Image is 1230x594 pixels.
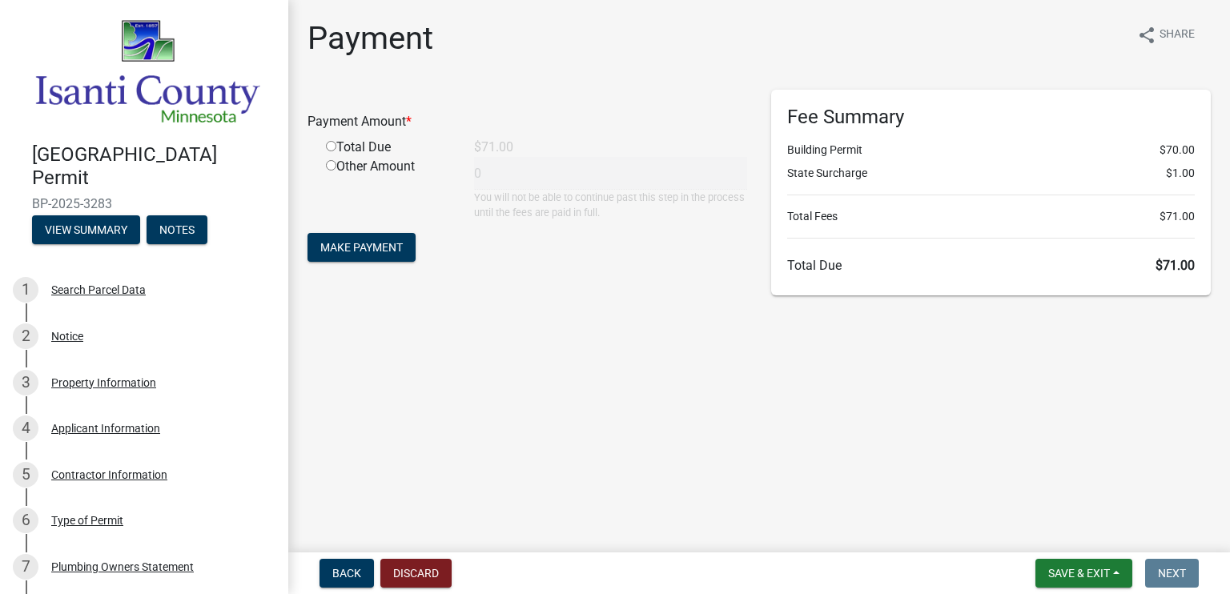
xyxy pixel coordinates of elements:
[1145,559,1199,588] button: Next
[380,559,452,588] button: Discard
[13,277,38,303] div: 1
[13,323,38,349] div: 2
[787,258,1195,273] h6: Total Due
[13,554,38,580] div: 7
[1166,165,1195,182] span: $1.00
[787,165,1195,182] li: State Surcharge
[787,208,1195,225] li: Total Fees
[314,138,462,157] div: Total Due
[1160,142,1195,159] span: $70.00
[51,331,83,342] div: Notice
[295,112,759,131] div: Payment Amount
[1160,26,1195,45] span: Share
[1035,559,1132,588] button: Save & Exit
[13,415,38,441] div: 4
[51,515,123,526] div: Type of Permit
[320,559,374,588] button: Back
[32,215,140,244] button: View Summary
[32,196,256,211] span: BP-2025-3283
[320,241,403,254] span: Make Payment
[51,377,156,388] div: Property Information
[32,143,275,190] h4: [GEOGRAPHIC_DATA] Permit
[1156,258,1195,273] span: $71.00
[51,284,146,295] div: Search Parcel Data
[147,215,207,244] button: Notes
[1048,567,1110,580] span: Save & Exit
[787,142,1195,159] li: Building Permit
[1160,208,1195,225] span: $71.00
[13,370,38,395] div: 3
[13,508,38,533] div: 6
[32,17,263,126] img: Isanti County, Minnesota
[51,561,194,572] div: Plumbing Owners Statement
[314,157,462,220] div: Other Amount
[32,224,140,237] wm-modal-confirm: Summary
[787,106,1195,129] h6: Fee Summary
[1124,19,1208,50] button: shareShare
[51,423,160,434] div: Applicant Information
[307,233,416,262] button: Make Payment
[1158,567,1186,580] span: Next
[332,567,361,580] span: Back
[13,462,38,488] div: 5
[51,469,167,480] div: Contractor Information
[147,224,207,237] wm-modal-confirm: Notes
[1137,26,1156,45] i: share
[307,19,433,58] h1: Payment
